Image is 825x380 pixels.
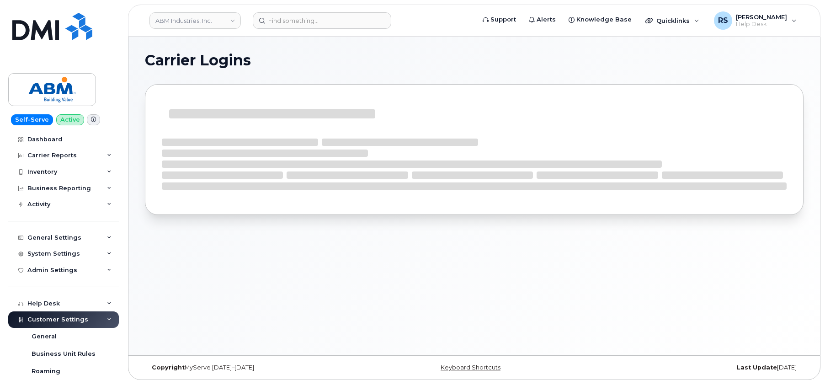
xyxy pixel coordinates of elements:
a: Keyboard Shortcuts [441,364,500,371]
span: Carrier Logins [145,54,251,67]
strong: Copyright [152,364,185,371]
strong: Last Update [737,364,777,371]
div: MyServe [DATE]–[DATE] [145,364,364,371]
div: [DATE] [584,364,804,371]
